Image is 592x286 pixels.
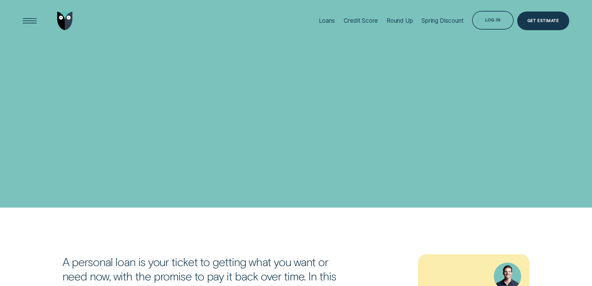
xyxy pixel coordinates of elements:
div: Spring Discount [421,17,463,24]
button: Open Menu [21,12,39,30]
a: Get Estimate [517,12,569,30]
div: Credit Score [344,17,378,24]
button: Log in [472,11,513,30]
img: Wisr [57,12,73,30]
div: Round Up [387,17,413,24]
h1: What is a personal loan? [23,156,569,185]
div: Loans [319,17,335,24]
